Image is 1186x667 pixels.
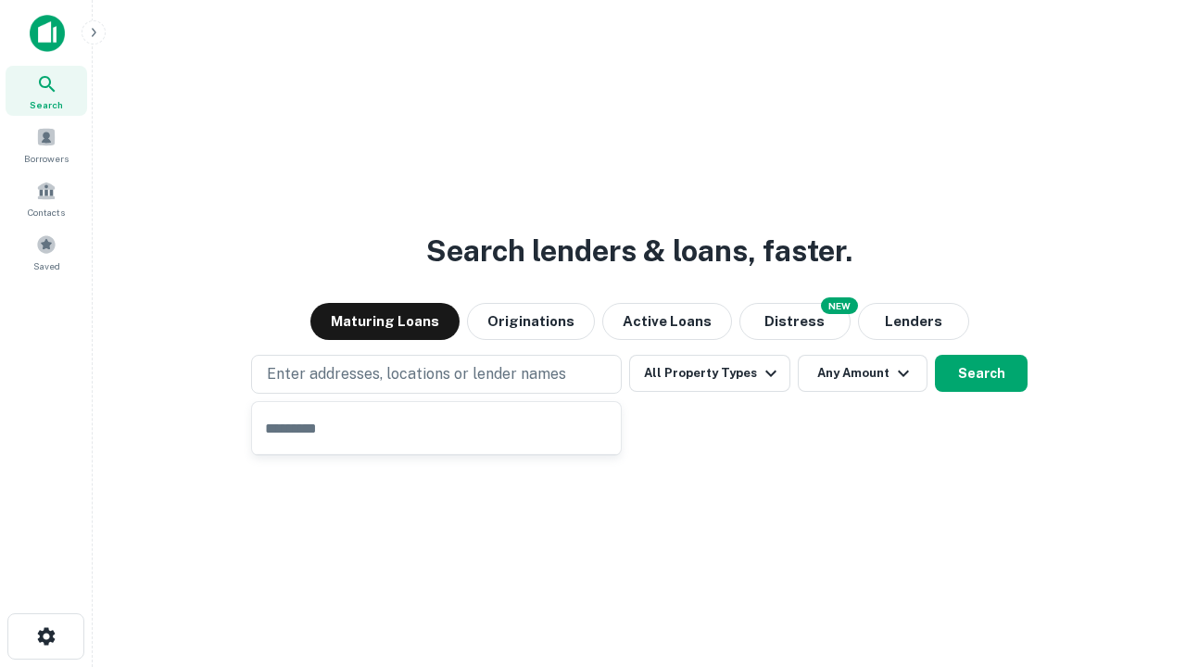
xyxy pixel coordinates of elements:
span: Search [30,97,63,112]
button: Active Loans [602,303,732,340]
button: Any Amount [798,355,927,392]
button: Enter addresses, locations or lender names [251,355,622,394]
button: Originations [467,303,595,340]
a: Borrowers [6,120,87,170]
iframe: Chat Widget [1093,519,1186,608]
img: capitalize-icon.png [30,15,65,52]
span: Borrowers [24,151,69,166]
button: Search distressed loans with lien and other non-mortgage details. [739,303,851,340]
h3: Search lenders & loans, faster. [426,229,852,273]
a: Contacts [6,173,87,223]
a: Search [6,66,87,116]
button: Maturing Loans [310,303,460,340]
div: NEW [821,297,858,314]
p: Enter addresses, locations or lender names [267,363,566,385]
span: Contacts [28,205,65,220]
span: Saved [33,258,60,273]
button: Lenders [858,303,969,340]
button: Search [935,355,1028,392]
button: All Property Types [629,355,790,392]
a: Saved [6,227,87,277]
